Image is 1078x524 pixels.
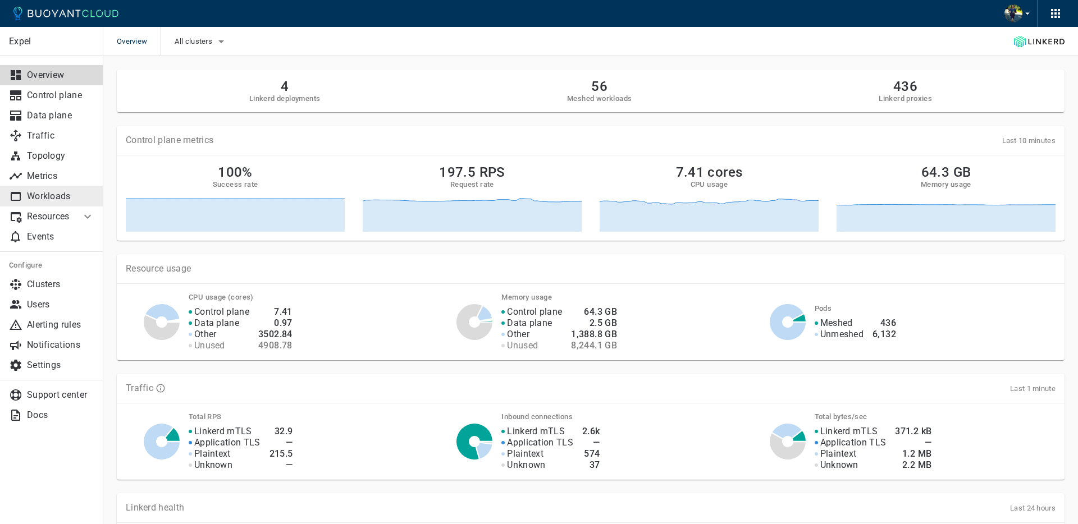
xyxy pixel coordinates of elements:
[175,37,214,46] span: All clusters
[921,180,971,189] h5: Memory usage
[194,437,261,448] p: Application TLS
[126,263,1056,274] p: Resource usage
[895,459,931,471] h4: 2.2 MB
[194,459,232,471] p: Unknown
[249,79,321,94] h2: 4
[27,360,94,371] p: Settings
[1002,136,1056,145] span: Last 10 minutes
[156,383,166,393] svg: TLS data is compiled from traffic seen by Linkerd proxies. RPS and TCP bytes reflect both inbound...
[1004,4,1022,22] img: Bjorn Stange
[27,231,94,242] p: Events
[820,437,887,448] p: Application TLS
[879,94,932,103] h5: Linkerd proxies
[873,329,896,340] h4: 6,132
[126,164,345,232] a: 100%Success rate
[879,79,932,94] h2: 436
[194,448,231,459] p: Plaintext
[676,164,743,180] h2: 7.41 cores
[507,329,529,340] p: Other
[269,448,293,459] h4: 215.5
[582,437,600,448] h4: —
[567,94,632,103] h5: Meshed workloads
[582,459,600,471] h4: 37
[820,448,857,459] p: Plaintext
[27,339,94,351] p: Notifications
[27,319,94,330] p: Alerting rules
[27,410,94,421] p: Docs
[507,459,545,471] p: Unknown
[126,135,213,146] p: Control plane metrics
[194,426,252,437] p: Linkerd mTLS
[1010,384,1056,393] span: Last 1 minute
[363,164,582,232] a: 197.5 RPSRequest rate
[258,340,293,351] h4: 4908.78
[571,306,617,318] h4: 64.3 GB
[571,318,617,329] h4: 2.5 GB
[27,299,94,310] p: Users
[507,340,538,351] p: Unused
[9,36,94,47] p: Expel
[895,448,931,459] h4: 1.2 MB
[194,329,217,340] p: Other
[895,426,931,437] h4: 371.2 kB
[175,33,228,50] button: All clusters
[582,426,600,437] h4: 2.6k
[194,318,239,329] p: Data plane
[27,171,94,182] p: Metrics
[258,329,293,340] h4: 3502.84
[571,340,617,351] h4: 8,244.1 GB
[258,306,293,318] h4: 7.41
[1010,504,1056,512] span: Last 24 hours
[820,318,853,329] p: Meshed
[600,164,819,232] a: 7.41 coresCPU usage
[27,70,94,81] p: Overview
[269,459,293,471] h4: —
[507,306,562,318] p: Control plane
[895,437,931,448] h4: —
[27,110,94,121] p: Data plane
[507,318,552,329] p: Data plane
[921,164,971,180] h2: 64.3 GB
[27,279,94,290] p: Clusters
[571,329,617,340] h4: 1,388.8 GB
[820,426,878,437] p: Linkerd mTLS
[258,318,293,329] h4: 0.97
[9,261,94,270] h5: Configure
[567,79,632,94] h2: 56
[27,90,94,101] p: Control plane
[691,180,728,189] h5: CPU usage
[218,164,253,180] h2: 100%
[507,426,565,437] p: Linkerd mTLS
[126,502,184,513] p: Linkerd health
[820,329,864,340] p: Unmeshed
[820,459,858,471] p: Unknown
[27,191,94,202] p: Workloads
[249,94,321,103] h5: Linkerd deployments
[439,164,505,180] h2: 197.5 RPS
[27,389,94,401] p: Support center
[117,27,161,56] span: Overview
[27,130,94,141] p: Traffic
[194,340,225,351] p: Unused
[582,448,600,459] h4: 574
[873,318,896,329] h4: 436
[269,437,293,448] h4: —
[194,306,249,318] p: Control plane
[837,164,1056,232] a: 64.3 GBMemory usage
[450,180,494,189] h5: Request rate
[27,150,94,162] p: Topology
[507,448,543,459] p: Plaintext
[269,426,293,437] h4: 32.9
[213,180,258,189] h5: Success rate
[507,437,573,448] p: Application TLS
[27,211,72,222] p: Resources
[126,383,153,394] p: Traffic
